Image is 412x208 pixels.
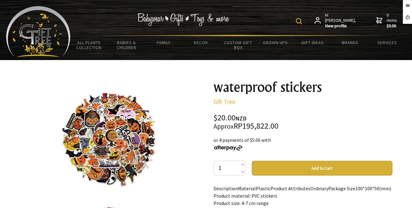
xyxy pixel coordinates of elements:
img: product search [296,18,302,24]
a: Family [145,36,182,49]
div: or 4 payments of $5.00 with [214,136,392,151]
a: Babies & Children [108,36,145,54]
a: Hi [PERSON_NAME],View profile [315,13,357,29]
strong: View profile [325,23,357,29]
strong: $0.00 [387,23,398,29]
img: Babyware - Gifts - Toys and more... [6,6,70,57]
a: 0 items$0.00 [376,13,398,29]
small: Approx [214,122,234,130]
a: Services [369,36,406,49]
h1: waterproof stickers [214,80,392,94]
a: Decor [182,36,220,49]
div: $20.00 RP195,822.00 [214,114,392,130]
a: Gift Tree [214,98,235,105]
a: Brands [331,36,369,49]
span: NZD [236,115,247,122]
button: Add to Cart [252,161,392,176]
a: All Plants Collection [70,36,108,54]
img: Babywear - Gifts - Toys & more [137,13,229,26]
img: waterproof stickers [62,92,157,187]
a: Gift Ideas [294,36,331,49]
a: Custom Gift Box [220,36,257,54]
a: Grown Ups [257,36,294,49]
span: Hi [PERSON_NAME], [325,13,357,29]
span: 0 items [387,12,398,29]
img: Afterpay [214,145,243,151]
